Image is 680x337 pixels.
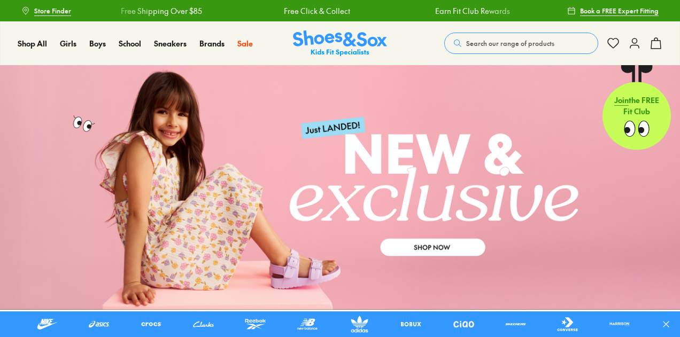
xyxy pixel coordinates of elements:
a: Store Finder [21,1,71,20]
a: Shoes & Sox [293,30,387,57]
a: Free Click & Collect [283,5,350,17]
a: Jointhe FREE Fit Club [602,65,671,150]
span: Join [614,95,629,105]
a: Sneakers [154,38,187,49]
a: Boys [89,38,106,49]
span: Store Finder [34,6,71,15]
a: Sale [237,38,253,49]
a: Brands [199,38,225,49]
span: Search our range of products [466,38,554,48]
a: Shop All [18,38,47,49]
a: Earn Fit Club Rewards [434,5,509,17]
a: Book a FREE Expert Fitting [567,1,659,20]
img: SNS_Logo_Responsive.svg [293,30,387,57]
p: the FREE Fit Club [602,86,671,126]
button: Search our range of products [444,33,598,54]
span: Book a FREE Expert Fitting [580,6,659,15]
a: School [119,38,141,49]
a: Free Shipping Over $85 [120,5,202,17]
a: Girls [60,38,76,49]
